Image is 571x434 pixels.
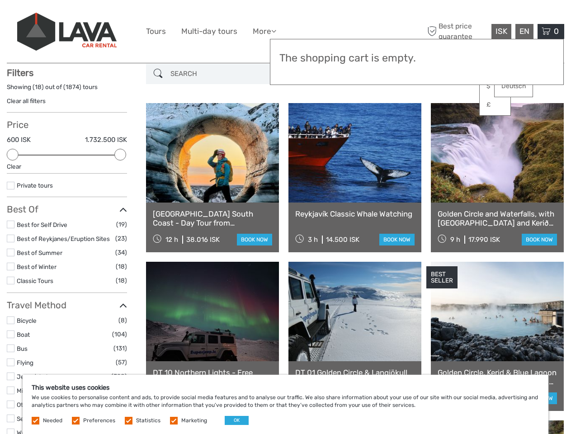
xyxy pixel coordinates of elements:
[181,417,207,425] label: Marketing
[308,236,318,244] span: 3 h
[17,331,30,338] a: Boat
[438,209,557,228] a: Golden Circle and Waterfalls, with [GEOGRAPHIC_DATA] and Kerið in small group
[295,368,415,387] a: DT 01 Golden Circle & Langjökull Glacier
[17,263,57,270] a: Best of Winter
[7,83,127,97] div: Showing ( ) out of ( ) tours
[552,27,560,36] span: 0
[85,135,127,145] label: 1.732.500 ISK
[116,261,127,272] span: (18)
[83,417,115,425] label: Preferences
[450,236,460,244] span: 9 h
[379,234,415,245] a: book now
[111,371,127,382] span: (398)
[438,368,557,387] a: Golden Circle, Kerid & Blue Lagoon Small Group Tour with Admission Ticket
[17,387,56,394] a: Mini Bus / Car
[279,52,554,65] h3: The shopping cart is empty.
[17,13,117,51] img: 523-13fdf7b0-e410-4b32-8dc9-7907fc8d33f7_logo_big.jpg
[136,417,160,425] label: Statistics
[66,83,79,91] label: 1874
[515,24,533,39] div: EN
[113,343,127,354] span: (131)
[104,14,115,25] button: Open LiveChat chat widget
[426,266,458,289] div: BEST SELLER
[7,119,127,130] h3: Price
[7,204,127,215] h3: Best Of
[326,236,359,244] div: 14.500 ISK
[7,300,127,311] h3: Travel Method
[480,97,510,113] a: £
[165,236,178,244] span: 12 h
[115,247,127,258] span: (34)
[480,78,510,94] a: $
[17,373,48,380] a: Jeep / 4x4
[13,16,102,23] p: We're away right now. Please check back later!
[17,249,62,256] a: Best of Summer
[425,21,489,41] span: Best price guarantee
[17,415,45,422] a: Self-Drive
[17,235,110,242] a: Best of Reykjanes/Eruption Sites
[237,234,272,245] a: book now
[17,182,53,189] a: Private tours
[17,401,69,408] a: Other / Non-Travel
[146,25,166,38] a: Tours
[522,234,557,245] a: book now
[116,219,127,230] span: (19)
[116,357,127,368] span: (57)
[253,25,276,38] a: More
[17,359,33,366] a: Flying
[116,275,127,286] span: (18)
[32,384,539,392] h5: This website uses cookies
[495,27,507,36] span: ISK
[167,66,274,82] input: SEARCH
[43,417,62,425] label: Needed
[115,233,127,244] span: (23)
[225,416,249,425] button: OK
[17,317,37,324] a: Bicycle
[295,209,415,218] a: Reykjavík Classic Whale Watching
[186,236,220,244] div: 38.016 ISK
[17,277,53,284] a: Classic Tours
[35,83,42,91] label: 18
[7,97,46,104] a: Clear all filters
[153,209,272,228] a: [GEOGRAPHIC_DATA] South Coast - Day Tour from [GEOGRAPHIC_DATA]
[153,368,272,387] a: DT 10 Northern Lights - Free photo service - Free retry
[468,236,500,244] div: 17.990 ISK
[112,329,127,340] span: (104)
[17,345,28,352] a: Bus
[7,135,31,145] label: 600 ISK
[23,375,548,434] div: We use cookies to personalise content and ads, to provide social media features and to analyse ou...
[17,221,67,228] a: Best for Self Drive
[181,25,237,38] a: Multi-day tours
[118,315,127,325] span: (8)
[495,78,533,94] a: Deutsch
[7,162,127,171] div: Clear
[7,67,33,78] strong: Filters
